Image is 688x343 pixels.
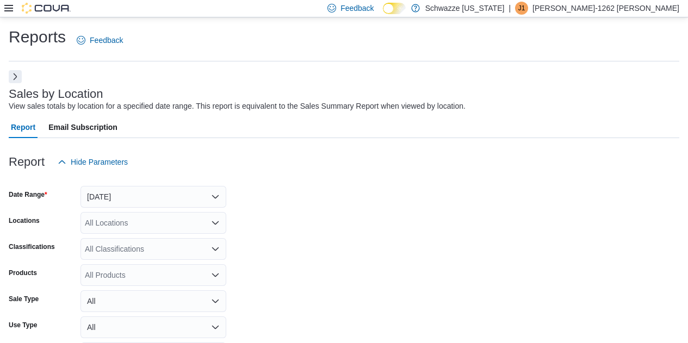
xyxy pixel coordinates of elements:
[22,3,71,14] img: Cova
[425,2,505,15] p: Schwazze [US_STATE]
[515,2,528,15] div: Jeremy-1262 Goins
[90,35,123,46] span: Feedback
[9,269,37,277] label: Products
[53,151,132,173] button: Hide Parameters
[9,88,103,101] h3: Sales by Location
[71,157,128,167] span: Hide Parameters
[211,271,220,279] button: Open list of options
[80,316,226,338] button: All
[9,26,66,48] h1: Reports
[9,321,37,329] label: Use Type
[518,2,525,15] span: J1
[11,116,35,138] span: Report
[509,2,511,15] p: |
[532,2,679,15] p: [PERSON_NAME]-1262 [PERSON_NAME]
[9,216,40,225] label: Locations
[9,155,45,169] h3: Report
[340,3,374,14] span: Feedback
[48,116,117,138] span: Email Subscription
[80,290,226,312] button: All
[80,186,226,208] button: [DATE]
[9,101,466,112] div: View sales totals by location for a specified date range. This report is equivalent to the Sales ...
[9,295,39,303] label: Sale Type
[9,242,55,251] label: Classifications
[72,29,127,51] a: Feedback
[211,245,220,253] button: Open list of options
[9,190,47,199] label: Date Range
[9,70,22,83] button: Next
[383,3,406,14] input: Dark Mode
[211,219,220,227] button: Open list of options
[383,14,383,15] span: Dark Mode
